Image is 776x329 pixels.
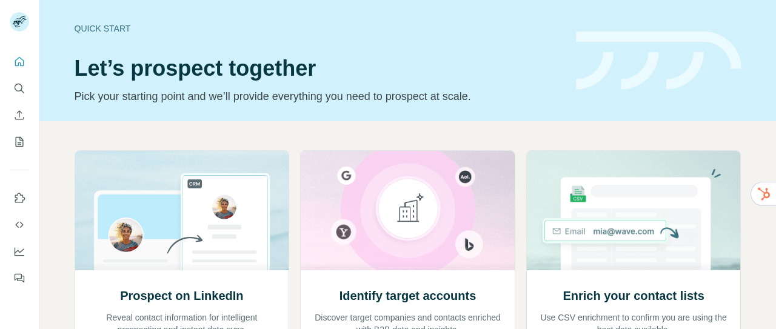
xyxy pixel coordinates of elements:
button: Search [10,78,29,99]
h2: Prospect on LinkedIn [120,287,243,304]
button: Dashboard [10,241,29,262]
button: Use Surfe on LinkedIn [10,187,29,209]
h1: Let’s prospect together [75,56,561,81]
img: banner [576,32,741,90]
button: Use Surfe API [10,214,29,236]
button: Feedback [10,267,29,289]
h2: Identify target accounts [339,287,477,304]
button: Enrich CSV [10,104,29,126]
img: Enrich your contact lists [526,151,741,270]
button: Quick start [10,51,29,73]
img: Identify target accounts [300,151,515,270]
p: Pick your starting point and we’ll provide everything you need to prospect at scale. [75,88,561,105]
h2: Enrich your contact lists [563,287,704,304]
img: Prospect on LinkedIn [75,151,290,270]
div: Quick start [75,22,561,35]
button: My lists [10,131,29,153]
